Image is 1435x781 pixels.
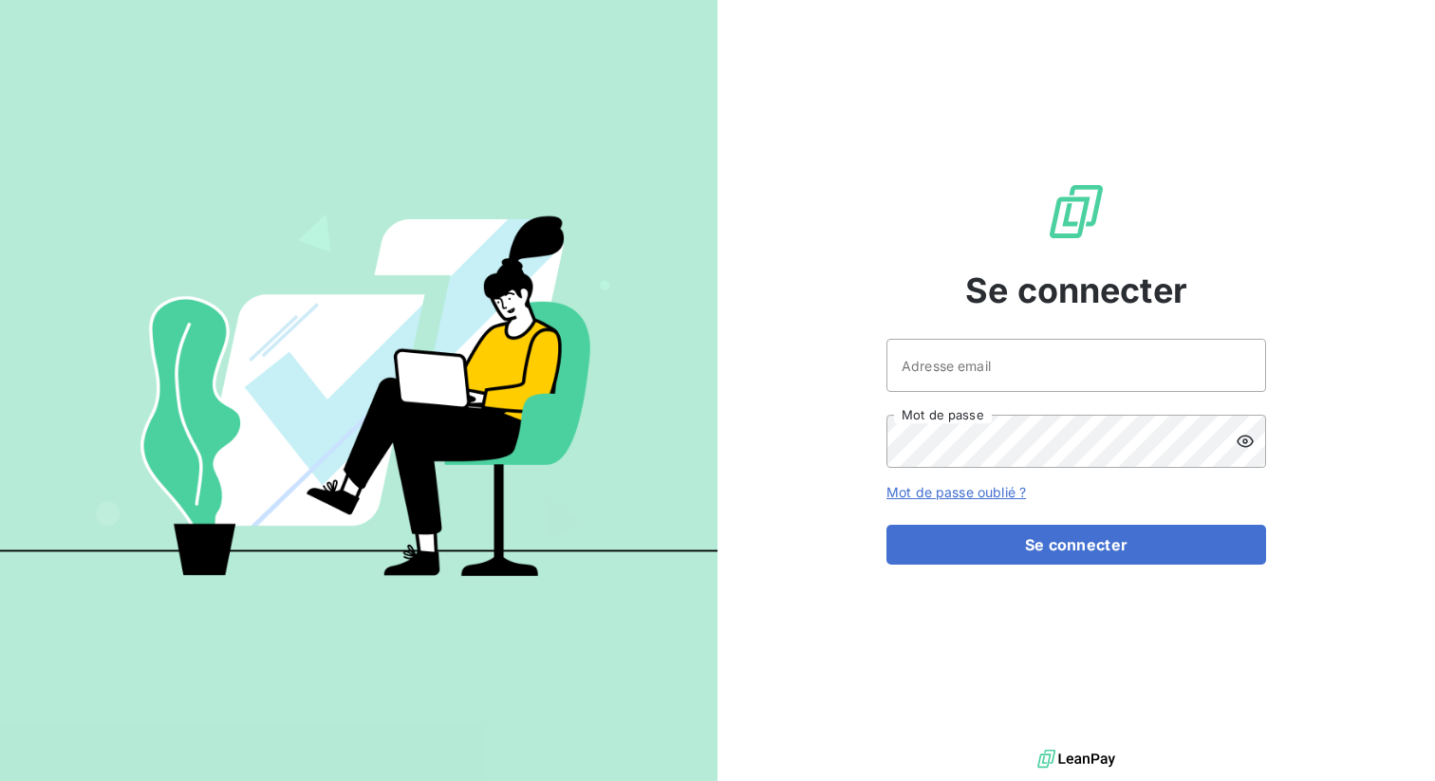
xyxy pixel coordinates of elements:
[886,484,1026,500] a: Mot de passe oublié ?
[1046,181,1107,242] img: Logo LeanPay
[886,339,1266,392] input: placeholder
[1037,745,1115,773] img: logo
[965,265,1187,316] span: Se connecter
[886,525,1266,565] button: Se connecter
